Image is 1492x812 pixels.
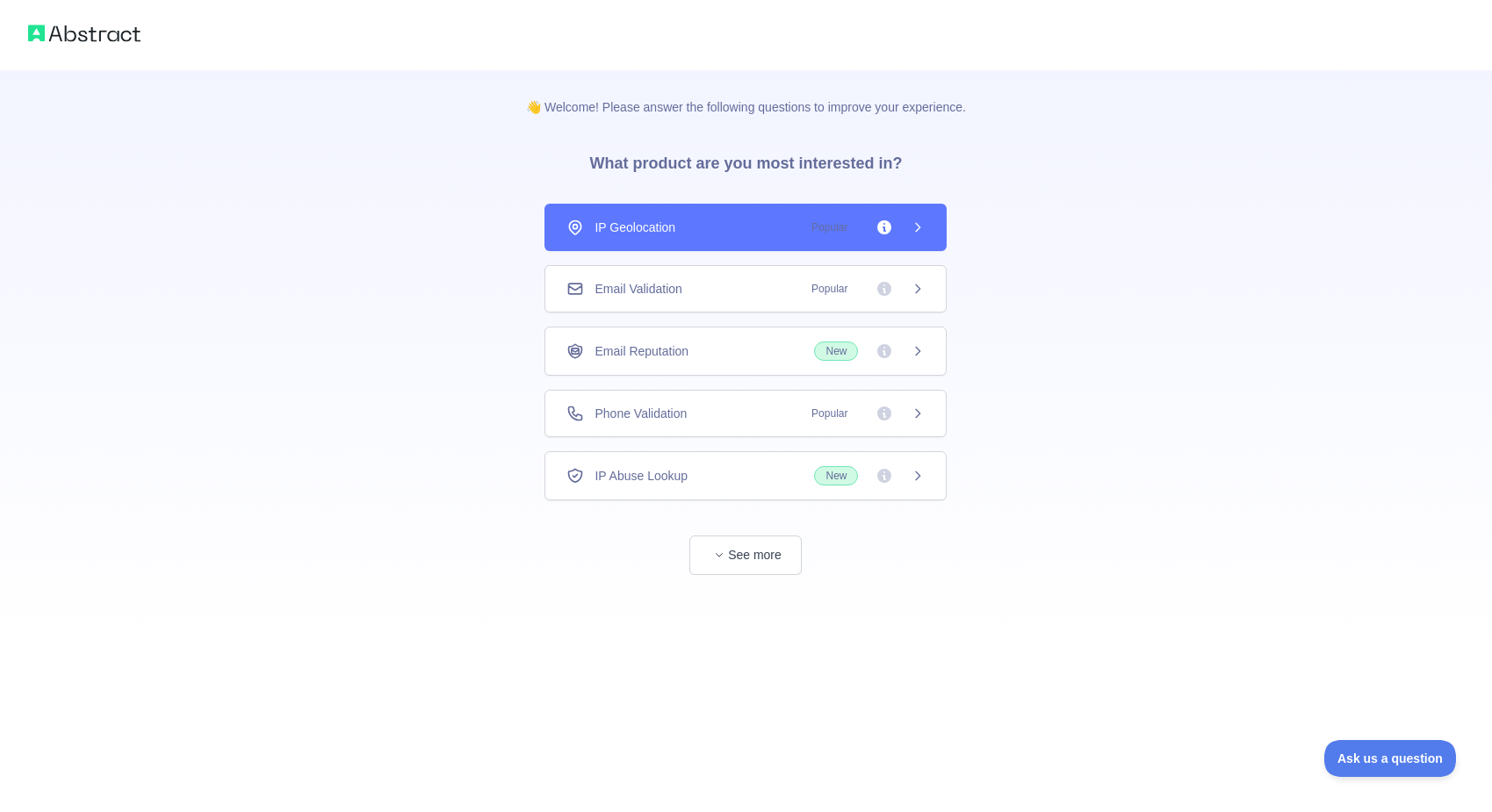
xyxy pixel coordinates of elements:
[801,280,858,298] span: Popular
[595,405,687,422] span: Phone Validation
[595,342,688,360] span: Email Reputation
[801,405,858,422] span: Popular
[801,219,858,236] span: Popular
[498,70,994,116] p: 👋 Welcome! Please answer the following questions to improve your experience.
[1324,740,1457,777] iframe: Toggle Customer Support
[28,21,141,46] img: Abstract logo
[595,467,688,485] span: IP Abuse Lookup
[595,219,675,236] span: IP Geolocation
[595,280,681,298] span: Email Validation
[814,466,858,485] span: New
[689,535,802,575] button: See more
[814,341,858,361] span: New
[561,116,930,204] h3: What product are you most interested in?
